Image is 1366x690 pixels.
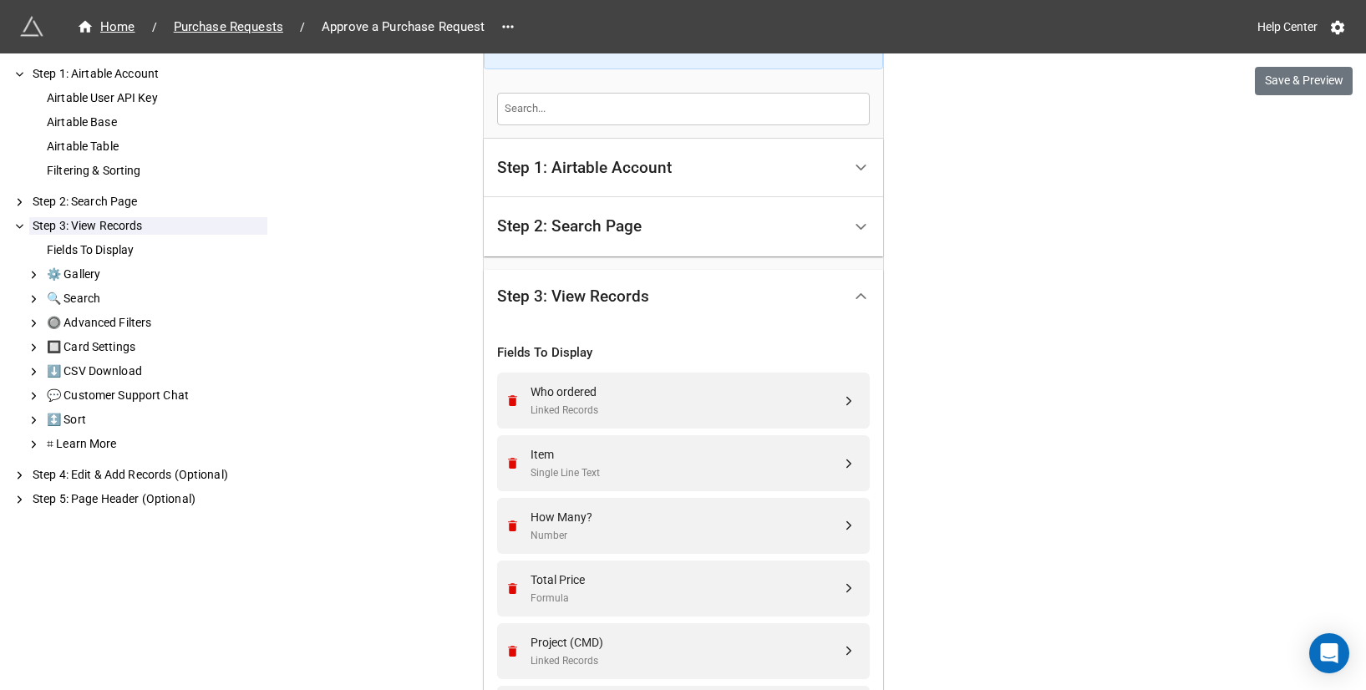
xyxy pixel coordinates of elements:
div: Step 3: View Records [497,288,649,305]
div: Airtable Table [43,138,267,155]
div: Step 2: Search Page [484,197,883,256]
div: Home [77,18,135,37]
div: 💬 Customer Support Chat [43,387,267,404]
div: Total Price [531,571,841,589]
div: Step 3: View Records [29,217,267,235]
a: Remove [505,519,525,533]
div: ↕️ Sort [43,411,267,429]
div: Project (CMD) [531,633,841,652]
a: Purchase Requests [164,17,293,37]
div: Step 5: Page Header (Optional) [29,490,267,508]
div: Open Intercom Messenger [1309,633,1349,673]
button: Save & Preview [1255,67,1353,95]
div: Step 2: Search Page [497,218,642,235]
div: ⚙️ Gallery [43,266,267,283]
div: Filtering & Sorting [43,162,267,180]
div: Step 1: Airtable Account [484,139,883,198]
div: Linked Records [531,653,841,669]
div: ⬇️ CSV Download [43,363,267,380]
li: / [152,18,157,36]
a: Remove [505,644,525,658]
a: Help Center [1246,12,1329,42]
div: Number [531,528,841,544]
div: How Many? [531,508,841,526]
div: Single Line Text [531,465,841,481]
a: Remove [505,393,525,408]
div: 🔘 Advanced Filters [43,314,267,332]
a: Remove [505,581,525,596]
span: Purchase Requests [164,18,293,37]
div: Step 1: Airtable Account [497,160,672,176]
a: Remove [505,456,525,470]
div: Step 1: Airtable Account [29,65,267,83]
a: Home [67,17,145,37]
div: Formula [531,591,841,606]
div: 🔲 Card Settings [43,338,267,356]
div: Fields To Display [43,241,267,259]
div: 🔍 Search [43,290,267,307]
div: Linked Records [531,403,841,419]
div: Step 2: Search Page [29,193,267,211]
div: Airtable Base [43,114,267,131]
input: Search... [497,93,870,124]
div: Who ordered [531,383,841,401]
nav: breadcrumb [67,17,495,37]
div: Fields To Display [497,343,870,363]
div: Airtable User API Key [43,89,267,107]
div: Step 3: View Records [484,270,883,323]
span: Approve a Purchase Request [312,18,495,37]
li: / [300,18,305,36]
img: miniextensions-icon.73ae0678.png [20,15,43,38]
div: ⌗ Learn More [43,435,267,453]
div: Item [531,445,841,464]
div: Step 4: Edit & Add Records (Optional) [29,466,267,484]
